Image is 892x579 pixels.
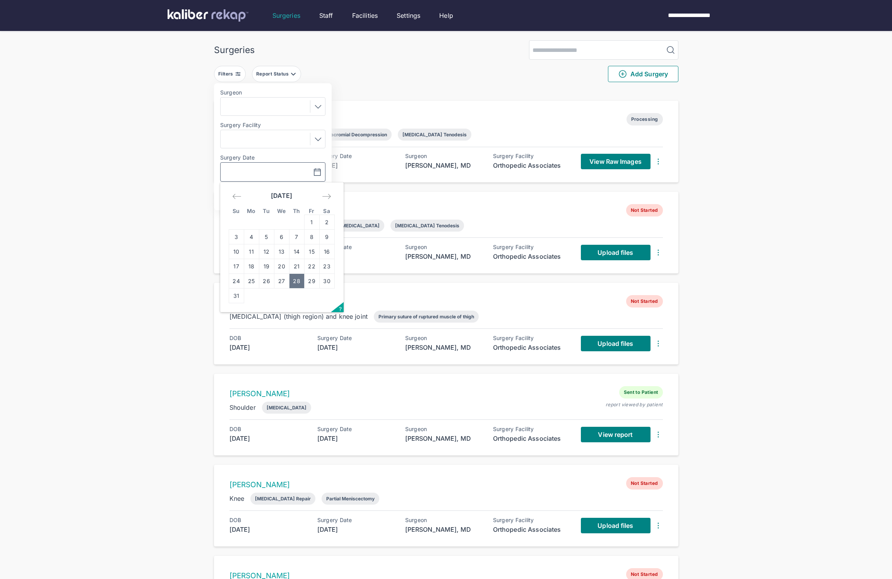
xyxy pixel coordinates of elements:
[229,389,290,398] a: [PERSON_NAME]
[244,230,259,244] td: Monday, August 4, 2025
[317,252,395,261] div: [DATE]
[606,402,663,408] div: report viewed by patient
[220,182,343,312] div: Calendar
[259,244,274,259] td: Tuesday, August 12, 2025
[493,335,570,341] div: Surgery Facility
[493,517,570,523] div: Surgery Facility
[654,339,663,348] img: DotsThreeVertical.31cb0eda.svg
[581,427,651,442] a: View report
[255,496,311,502] div: [MEDICAL_DATA] Repair
[598,431,633,438] span: View report
[493,525,570,534] div: Orthopedic Associates
[318,189,335,203] div: Move forward to switch to the next month.
[317,244,395,250] div: Surgery Date
[229,244,244,259] td: Sunday, August 10, 2025
[608,66,678,82] button: Add Surgery
[304,274,319,289] td: Friday, August 29, 2025
[589,158,642,165] span: View Raw Images
[289,259,304,274] td: Thursday, August 21, 2025
[654,157,663,166] img: DotsThreeVertical.31cb0eda.svg
[168,9,248,22] img: kaliber labs logo
[229,274,244,289] td: Sunday, August 24, 2025
[214,45,255,55] div: Surgeries
[317,153,395,159] div: Surgery Date
[319,244,334,259] td: Saturday, August 16, 2025
[252,66,301,82] button: Report Status
[290,71,296,77] img: filter-caret-down-grey.b3560631.svg
[289,274,304,289] td: Thursday, August 28, 2025
[317,517,395,523] div: Surgery Date
[244,274,259,289] td: Monday, August 25, 2025
[654,521,663,530] img: DotsThreeVertical.31cb0eda.svg
[244,259,259,274] td: Monday, August 18, 2025
[293,208,300,214] small: Th
[666,45,675,55] img: MagnifyingGlass.1dc66aab.svg
[317,434,395,443] div: [DATE]
[626,204,663,216] span: Not Started
[397,11,420,20] a: Settings
[319,274,334,289] td: Saturday, August 30, 2025
[581,245,651,260] a: Upload files
[439,11,453,20] a: Help
[493,252,570,261] div: Orthopedic Associates
[319,259,334,274] td: Saturday, August 23, 2025
[259,230,274,244] td: Tuesday, August 5, 2025
[274,274,289,289] td: Wednesday, August 27, 2025
[493,161,570,170] div: Orthopedic Associates
[405,252,483,261] div: [PERSON_NAME], MD
[229,343,307,352] div: [DATE]
[272,11,300,20] div: Surgeries
[289,244,304,259] td: Thursday, August 14, 2025
[317,335,395,341] div: Surgery Date
[319,230,334,244] td: Saturday, August 9, 2025
[493,426,570,432] div: Surgery Facility
[271,192,293,199] strong: [DATE]
[304,244,319,259] td: Friday, August 15, 2025
[317,343,395,352] div: [DATE]
[229,434,307,443] div: [DATE]
[277,208,286,214] small: We
[405,244,483,250] div: Surgeon
[581,518,651,533] a: Upload files
[229,335,307,341] div: DOB
[317,161,395,170] div: [DATE]
[322,223,380,229] div: Limited [MEDICAL_DATA]
[267,405,306,411] div: [MEDICAL_DATA]
[319,11,333,20] a: Staff
[319,215,334,230] td: Saturday, August 2, 2025
[263,208,270,214] small: Tu
[220,155,325,161] label: Surgery Date
[229,494,245,503] div: Knee
[322,132,387,137] div: Subacromial Decompression
[244,244,259,259] td: Monday, August 11, 2025
[581,154,651,169] button: View Raw Images
[378,314,474,320] div: Primary suture of ruptured muscle of thigh
[235,71,241,77] img: faders-horizontal-grey.d550dbda.svg
[229,480,290,489] a: [PERSON_NAME]
[289,230,304,244] td: Thursday, August 7, 2025
[304,230,319,244] td: Friday, August 8, 2025
[220,122,325,128] label: Surgery Facility
[493,244,570,250] div: Surgery Facility
[493,434,570,443] div: Orthopedic Associates
[395,223,459,229] div: [MEDICAL_DATA] Tenodesis
[229,189,245,203] div: Move backward to switch to the previous month.
[626,295,663,308] span: Not Started
[229,403,256,412] div: Shoulder
[309,208,315,214] small: Fr
[405,335,483,341] div: Surgeon
[598,522,633,529] span: Upload files
[229,525,307,534] div: [DATE]
[317,426,395,432] div: Surgery Date
[339,306,342,312] span: ?
[654,430,663,439] img: DotsThreeVertical.31cb0eda.svg
[618,69,668,79] span: Add Surgery
[405,517,483,523] div: Surgeon
[274,259,289,274] td: Wednesday, August 20, 2025
[229,312,368,321] div: [MEDICAL_DATA] (thigh region) and knee joint
[598,249,633,256] span: Upload files
[317,525,395,534] div: [DATE]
